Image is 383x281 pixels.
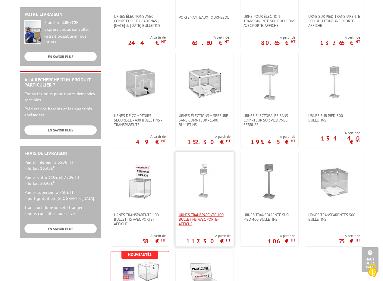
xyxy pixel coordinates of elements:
p: 63.60 € [192,41,229,45]
img: Urnes élections + Serrure - Sans compteur - 1300 bulletins [185,62,224,101]
img: Urnes transparente 400 bulletins avec porte-affiche [120,161,159,200]
a: Urnes sur pied 500 bulletins [305,113,363,122]
p: Panier entre 350€ et 750€ HT [24,174,97,186]
span: Urnes transparentes 500 bulletins [308,213,360,222]
span: Urnes transparente sur pied 400 bulletins [243,213,295,222]
p: Transport Dom-Tom et Etranger [24,204,97,216]
p: 58 € [143,239,166,243]
span: urnes élections avec compteur et 2 cadenas - [DATE] & [DATE] bulletins [114,14,166,28]
sup: HT [53,165,57,169]
sup: HT [161,238,166,243]
span: A partir de [268,233,295,238]
span: > port gratuit en [GEOGRAPHIC_DATA] [24,196,94,201]
span: Urnes sur pied 500 bulletins [308,113,360,122]
a: Haut de la page [362,247,378,272]
span: Urnes de comptoirs sécurisée - 400 bulletins - transparente [114,113,166,127]
a: Urnes transparente sur pied 400 bulletins [240,213,298,222]
sup: HT [356,238,360,243]
span: > nous consulter pour devis [24,211,76,216]
span: Urne sur pied transparente 500 bulletins avec porte-affiche [308,14,360,28]
span: A partir de [128,35,166,40]
span: Portemanteaux Tournesol [179,15,229,20]
a: Urne sur pied transparente 500 bulletins avec porte-affiche [305,14,363,28]
a: Urnes transparente 400 bulletins avec porte-affiche [176,213,234,226]
p: 75 € [339,239,360,243]
p: 137.65 € [320,41,360,45]
p: 152.30 € [187,140,231,144]
a: EN SAVOIR PLUS [24,125,97,135]
img: Urnes de comptoirs sécurisée - 400 bulletins - transparente [120,62,159,101]
span: A partir de [320,35,360,40]
a: Urnes de comptoirs sécurisée - 400 bulletins - transparente [111,113,169,127]
div: Retrait possible en nos locaux [44,34,97,45]
span: Urnes transparente 400 bulletins avec porte-affiche [179,213,231,226]
a: EN SAVOIR PLUS [24,52,97,61]
p: Panier inférieur à 350€ HT [24,159,97,171]
sup: HT [356,39,360,44]
a: Portemanteaux Tournesol [176,15,232,20]
sup: HT [291,39,295,44]
span: A partir de [305,131,360,135]
sup: HT [53,180,57,184]
img: Urnes électorales sans compteur sur pied avec serrure [250,62,289,101]
h2: Frais de Livraison [24,151,97,156]
strong: 48h/72h [62,20,79,25]
p: Contactez-nous pour toutes demandes spéciales [24,91,97,103]
b: Nouveautés [128,252,152,257]
p: 195.45 € [251,140,295,144]
span: Urnes élections + Serrure - Sans compteur - 1300 bulletins [179,113,231,127]
a: Urnes transparentes 500 bulletins [305,213,363,222]
img: Urnes sur pied 500 bulletins [315,62,354,101]
p: Précisez vos besoins et les quantités envisagées [24,106,97,118]
img: Urnes transparentes 500 bulletins [315,161,354,200]
a: Urne pour élection transparente 500 bulletins avec porte-affiche [240,14,298,28]
h2: A la recherche d'un produit particulier ? [24,77,97,88]
span: A partir de [251,134,295,139]
sup: HT [161,39,166,44]
span: A partir de [261,35,295,40]
span: Urnes transparente 400 bulletins avec porte-affiche [114,213,166,226]
a: EN SAVOIR PLUS [24,224,97,233]
span: A partir de [136,134,166,139]
span: A partir de [186,233,231,238]
span: Urnes électorales sans compteur sur pied avec serrure [243,113,295,127]
sup: HT [226,138,231,144]
sup: HT [291,238,295,243]
p: Panier supérieur à 750€ HT [24,189,97,201]
sup: HT [226,238,231,243]
p: 134.40 € [305,137,360,144]
sup: HT [356,138,360,144]
span: Urne pour élection transparente 500 bulletins avec porte-affiche [243,14,295,28]
img: Urnes transparente sur pied 400 bulletins [250,161,289,200]
span: > forfait 16.95€ [24,166,57,171]
sup: HT [224,39,229,44]
a: urnes élections avec compteur et 2 cadenas - [DATE] & [DATE] bulletins [111,14,169,28]
img: Cookies (fenêtre modale) [365,263,380,278]
span: A partir de [187,134,231,139]
div: Express : nous consulter [44,27,97,32]
sup: HT [161,138,166,144]
img: widget-livraison.jpg [24,20,41,44]
p: 244 € [128,41,166,45]
span: A partir de [339,233,360,238]
img: Urnes transparente 400 bulletins avec porte-affiche [185,161,224,200]
div: Standard : [44,20,97,26]
h2: Votre livraison [24,12,97,17]
a: Urnes électorales sans compteur sur pied avec serrure [240,113,298,127]
button: Cookies (fenêtre modale) [362,260,383,281]
a: Urnes élections + Serrure - Sans compteur - 1300 bulletins [176,113,234,127]
p: 106 € [268,239,295,243]
a: Urnes transparente 400 bulletins avec porte-affiche [111,213,169,226]
p: 49 € [136,140,166,144]
span: > forfait 20.95€ [24,181,57,186]
span: A partir de [143,233,166,238]
p: 80.65 € [261,41,295,45]
sup: HT [291,138,295,144]
p: 117.30 € [186,239,231,243]
span: A partir de [192,35,229,40]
